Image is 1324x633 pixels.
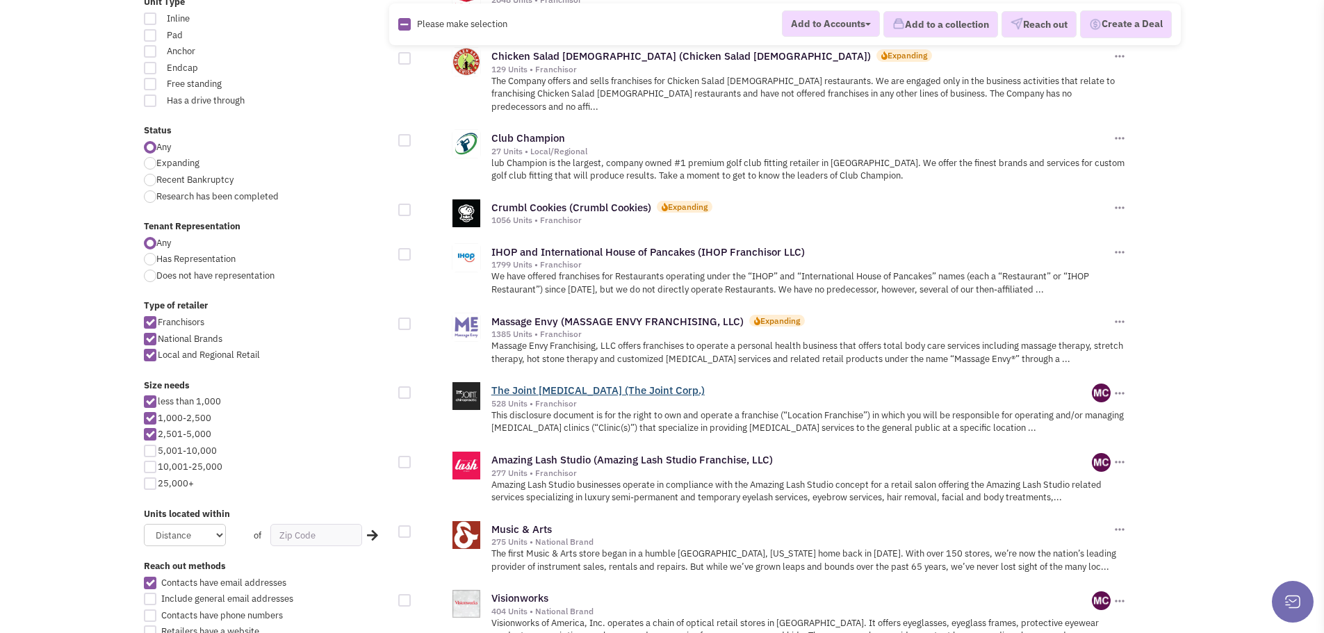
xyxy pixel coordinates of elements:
span: Franchisors [158,316,204,328]
label: Units located within [144,508,390,521]
span: Does not have representation [156,270,275,281]
div: 275 Units • National Brand [491,536,1111,548]
label: Reach out methods [144,560,390,573]
span: Please make selection [417,17,507,29]
div: Search Nearby [358,527,380,545]
a: Visionworks [491,591,548,605]
span: 1,000-2,500 [158,412,211,424]
span: of [254,529,261,541]
span: Recent Bankruptcy [156,174,234,186]
a: Club Champion [491,131,565,145]
p: This disclosure document is for the right to own and operate a franchise (“Location Franchise”) i... [491,409,1127,435]
span: Expanding [156,157,199,169]
label: Status [144,124,390,138]
img: QPkP4yKEfE-4k4QRUioSew.png [1092,384,1111,402]
p: The Company offers and sells franchises for Chicken Salad [DEMOGRAPHIC_DATA] restaurants. We are ... [491,75,1127,114]
p: We have offered franchises for Restaurants operating under the “IHOP” and “International House of... [491,270,1127,296]
label: Type of retailer [144,299,390,313]
div: 404 Units • National Brand [491,606,1093,617]
span: Anchor [158,45,312,58]
div: 1799 Units • Franchisor [491,259,1111,270]
a: The Joint [MEDICAL_DATA] (The Joint Corp.) [491,384,705,397]
div: 27 Units • Local/Regional [491,146,1111,157]
p: Amazing Lash Studio businesses operate in compliance with the Amazing Lash Studio concept for a r... [491,479,1127,504]
button: Reach out [1002,11,1077,38]
img: Deal-Dollar.png [1089,17,1102,32]
div: 528 Units • Franchisor [491,398,1093,409]
p: Massage Envy Franchising, LLC offers franchises to operate a personal health business that offers... [491,340,1127,365]
span: Free standing [158,78,312,91]
div: Expanding [668,201,708,213]
a: Music & Arts [491,523,552,536]
span: National Brands [158,333,222,345]
span: less than 1,000 [158,395,221,407]
a: Crumbl Cookies (Crumbl Cookies) [491,201,651,214]
span: Research has been completed [156,190,279,202]
span: Include general email addresses [161,593,293,605]
a: Massage Envy (MASSAGE ENVY FRANCHISING, LLC) [491,315,744,328]
button: Add to a collection [883,11,998,38]
div: Expanding [760,315,800,327]
span: Contacts have phone numbers [161,609,283,621]
a: Chicken Salad [DEMOGRAPHIC_DATA] (Chicken Salad [DEMOGRAPHIC_DATA]) [491,49,871,63]
span: Inline [158,13,312,26]
div: 1385 Units • Franchisor [491,329,1111,340]
div: Expanding [888,49,927,61]
span: Has a drive through [158,94,312,108]
span: Contacts have email addresses [161,577,286,589]
span: 10,001-25,000 [158,461,222,472]
img: QPkP4yKEfE-4k4QRUioSew.png [1092,591,1111,610]
a: Amazing Lash Studio (Amazing Lash Studio Franchise, LLC) [491,453,773,466]
span: 25,000+ [158,477,194,489]
button: Create a Deal [1080,10,1172,38]
span: Local and Regional Retail [158,349,260,361]
img: Rectangle.png [398,18,411,31]
span: Has Representation [156,253,236,265]
div: 277 Units • Franchisor [491,468,1093,479]
span: Endcap [158,62,312,75]
div: 1056 Units • Franchisor [491,215,1111,226]
input: Zip Code [270,524,362,546]
img: QPkP4yKEfE-4k4QRUioSew.png [1092,453,1111,472]
label: Size needs [144,379,390,393]
p: lub Champion is the largest, company owned #1 premium golf club fitting retailer in [GEOGRAPHIC_D... [491,157,1127,183]
span: Pad [158,29,312,42]
button: Add to Accounts [782,10,880,37]
img: icon-collection-lavender.png [892,17,905,30]
img: VectorPaper_Plane.png [1011,17,1023,30]
span: 2,501-5,000 [158,428,211,440]
span: Any [156,237,171,249]
div: 129 Units • Franchisor [491,64,1111,75]
label: Tenant Representation [144,220,390,233]
span: Any [156,141,171,153]
a: IHOP and International House of Pancakes (IHOP Franchisor LLC) [491,245,805,258]
p: The first Music & Arts store began in a humble [GEOGRAPHIC_DATA], [US_STATE] home back in [DATE].... [491,548,1127,573]
span: 5,001-10,000 [158,445,217,457]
